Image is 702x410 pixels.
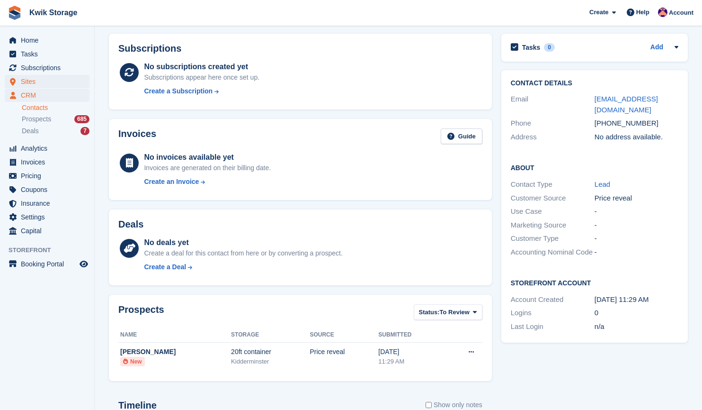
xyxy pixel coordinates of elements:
[21,224,78,237] span: Capital
[118,304,164,322] h2: Prospects
[5,183,89,196] a: menu
[9,246,94,255] span: Storefront
[144,262,342,272] a: Create a Deal
[144,262,186,272] div: Create a Deal
[22,126,89,136] a: Deals 7
[511,278,678,287] h2: Storefront Account
[511,163,678,172] h2: About
[26,5,81,20] a: Kwik Storage
[511,308,595,319] div: Logins
[595,321,678,332] div: n/a
[511,94,595,115] div: Email
[595,206,678,217] div: -
[511,247,595,258] div: Accounting Nominal Code
[595,308,678,319] div: 0
[5,169,89,182] a: menu
[440,308,470,317] span: To Review
[21,169,78,182] span: Pricing
[144,152,271,163] div: No invoices available yet
[595,247,678,258] div: -
[231,347,310,357] div: 20ft container
[21,197,78,210] span: Insurance
[595,220,678,231] div: -
[74,115,89,123] div: 685
[5,47,89,61] a: menu
[511,118,595,129] div: Phone
[231,357,310,366] div: Kidderminster
[658,8,667,17] img: Jade Stanley
[78,258,89,270] a: Preview store
[511,294,595,305] div: Account Created
[118,128,156,144] h2: Invoices
[21,210,78,224] span: Settings
[310,347,378,357] div: Price reveal
[144,237,342,248] div: No deals yet
[589,8,608,17] span: Create
[231,328,310,343] th: Storage
[650,42,663,53] a: Add
[22,114,89,124] a: Prospects 685
[5,155,89,169] a: menu
[511,220,595,231] div: Marketing Source
[426,400,482,410] label: Show only notes
[595,180,610,188] a: Lead
[144,163,271,173] div: Invoices are generated on their billing date.
[22,127,39,136] span: Deals
[21,47,78,61] span: Tasks
[120,357,145,366] li: New
[5,34,89,47] a: menu
[21,34,78,47] span: Home
[21,257,78,271] span: Booking Portal
[595,118,678,129] div: [PHONE_NUMBER]
[378,357,443,366] div: 11:29 AM
[144,248,342,258] div: Create a deal for this contact from here or by converting a prospect.
[5,142,89,155] a: menu
[595,193,678,204] div: Price reveal
[5,257,89,271] a: menu
[120,347,231,357] div: [PERSON_NAME]
[511,233,595,244] div: Customer Type
[378,328,443,343] th: Submitted
[21,89,78,102] span: CRM
[22,115,51,124] span: Prospects
[118,43,482,54] h2: Subscriptions
[522,43,541,52] h2: Tasks
[595,132,678,143] div: No address available.
[636,8,649,17] span: Help
[419,308,440,317] span: Status:
[595,95,658,114] a: [EMAIL_ADDRESS][DOMAIN_NAME]
[511,193,595,204] div: Customer Source
[118,219,143,230] h2: Deals
[5,61,89,74] a: menu
[21,183,78,196] span: Coupons
[5,197,89,210] a: menu
[511,206,595,217] div: Use Case
[144,177,199,187] div: Create an Invoice
[118,328,231,343] th: Name
[144,86,259,96] a: Create a Subscription
[5,75,89,88] a: menu
[595,233,678,244] div: -
[669,8,693,18] span: Account
[144,177,271,187] a: Create an Invoice
[8,6,22,20] img: stora-icon-8386f47178a22dfd0bd8f6a31ec36ba5ce8667c1dd55bd0f319d3a0aa187defe.svg
[5,210,89,224] a: menu
[511,80,678,87] h2: Contact Details
[310,328,378,343] th: Source
[5,89,89,102] a: menu
[22,103,89,112] a: Contacts
[378,347,443,357] div: [DATE]
[544,43,555,52] div: 0
[21,75,78,88] span: Sites
[414,304,482,320] button: Status: To Review
[80,127,89,135] div: 7
[511,179,595,190] div: Contact Type
[21,155,78,169] span: Invoices
[21,142,78,155] span: Analytics
[441,128,482,144] a: Guide
[511,132,595,143] div: Address
[21,61,78,74] span: Subscriptions
[144,86,213,96] div: Create a Subscription
[595,294,678,305] div: [DATE] 11:29 AM
[144,73,259,82] div: Subscriptions appear here once set up.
